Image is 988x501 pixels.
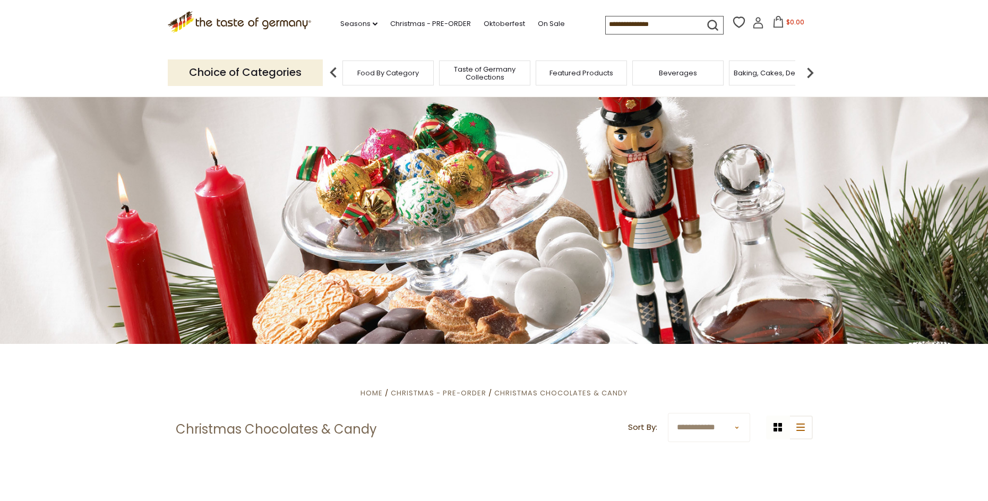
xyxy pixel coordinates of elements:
[176,421,377,437] h1: Christmas Chocolates & Candy
[357,69,419,77] a: Food By Category
[786,18,804,27] span: $0.00
[538,18,565,30] a: On Sale
[800,62,821,83] img: next arrow
[360,388,383,398] a: Home
[323,62,344,83] img: previous arrow
[442,65,527,81] a: Taste of Germany Collections
[628,421,657,434] label: Sort By:
[766,16,811,32] button: $0.00
[390,18,471,30] a: Christmas - PRE-ORDER
[659,69,697,77] a: Beverages
[734,69,816,77] a: Baking, Cakes, Desserts
[340,18,377,30] a: Seasons
[494,388,628,398] a: Christmas Chocolates & Candy
[168,59,323,85] p: Choice of Categories
[549,69,613,77] a: Featured Products
[484,18,525,30] a: Oktoberfest
[391,388,486,398] a: Christmas - PRE-ORDER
